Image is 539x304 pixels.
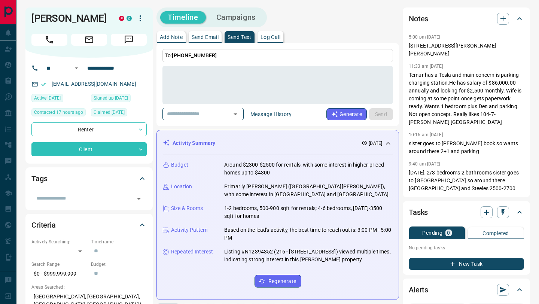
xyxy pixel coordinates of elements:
p: Actively Searching: [31,238,87,245]
p: Completed [482,231,509,236]
div: Sun Sep 14 2025 [31,108,87,119]
p: Size & Rooms [171,204,203,212]
button: Open [72,64,81,73]
div: Fri Sep 01 2023 [91,108,147,119]
p: 10:16 am [DATE] [409,132,443,137]
p: Search Range: [31,261,87,268]
p: Listing #N12394352 (216 - [STREET_ADDRESS]) viewed multiple times, indicating strong interest in ... [224,248,393,264]
p: 11:33 am [DATE] [409,64,443,69]
div: Alerts [409,281,524,299]
p: Location [171,183,192,191]
p: Timeframe: [91,238,147,245]
div: Fri Sep 12 2025 [31,94,87,104]
div: condos.ca [127,16,132,21]
div: Sat Oct 16 2021 [91,94,147,104]
span: Active [DATE] [34,94,61,102]
h2: Tasks [409,206,428,218]
h1: [PERSON_NAME] [31,12,108,24]
p: Add Note [160,34,183,40]
p: sister goes to [PERSON_NAME] book so wants around there 2+1 and parking [409,140,524,155]
span: Signed up [DATE] [94,94,128,102]
h2: Alerts [409,284,428,296]
a: [EMAIL_ADDRESS][DOMAIN_NAME] [52,81,136,87]
span: Message [111,34,147,46]
button: Open [230,109,241,119]
div: Renter [31,122,147,136]
p: Send Email [192,34,219,40]
p: Around $2300-$2500 for rentals, with some interest in higher-priced homes up to $4300 [224,161,393,177]
button: Timeline [160,11,206,24]
p: 0 [447,230,450,235]
p: 1-2 bedrooms, 500-900 sqft for rentals; 4-6 bedrooms, [DATE]-3500 sqft for homes [224,204,393,220]
p: 9:40 am [DATE] [409,161,441,167]
div: Tasks [409,203,524,221]
div: Notes [409,10,524,28]
button: Campaigns [209,11,263,24]
div: Client [31,142,147,156]
p: Activity Summary [173,139,215,147]
p: Based on the lead's activity, the best time to reach out is: 3:00 PM - 5:00 PM [224,226,393,242]
p: $0 - $999,999,999 [31,268,87,280]
span: Email [71,34,107,46]
p: [DATE], 2/3 bedrooms 2 bathrooms sister goes to [GEOGRAPHIC_DATA] so around there [GEOGRAPHIC_DAT... [409,169,524,192]
p: Log Call [261,34,280,40]
button: Generate [326,108,367,120]
h2: Notes [409,13,428,25]
h2: Criteria [31,219,56,231]
p: To: [162,49,393,62]
span: Contacted 17 hours ago [34,109,83,116]
span: Claimed [DATE] [94,109,125,116]
p: Primarily [PERSON_NAME] ([GEOGRAPHIC_DATA][PERSON_NAME]), with some interest in [GEOGRAPHIC_DATA]... [224,183,393,198]
button: New Task [409,258,524,270]
p: [STREET_ADDRESS][PERSON_NAME][PERSON_NAME] [409,42,524,58]
p: Activity Pattern [171,226,208,234]
p: Send Text [228,34,252,40]
button: Regenerate [255,275,301,288]
div: Criteria [31,216,147,234]
p: Repeated Interest [171,248,213,256]
span: [PHONE_NUMBER] [172,52,217,58]
div: Activity Summary[DATE] [163,136,393,150]
svg: Email Verified [41,82,46,87]
button: Message History [246,108,296,120]
h2: Tags [31,173,47,185]
p: Temur has a Tesla and main concern is parking charging station.He has salary of $86,000.00 annual... [409,71,524,126]
p: No pending tasks [409,242,524,253]
p: Pending [422,230,442,235]
div: property.ca [119,16,124,21]
p: 5:00 pm [DATE] [409,34,441,40]
p: [DATE] [369,140,382,147]
span: Call [31,34,67,46]
div: Tags [31,170,147,188]
p: Budget: [91,261,147,268]
p: Areas Searched: [31,284,147,291]
p: Budget [171,161,188,169]
button: Open [134,194,144,204]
